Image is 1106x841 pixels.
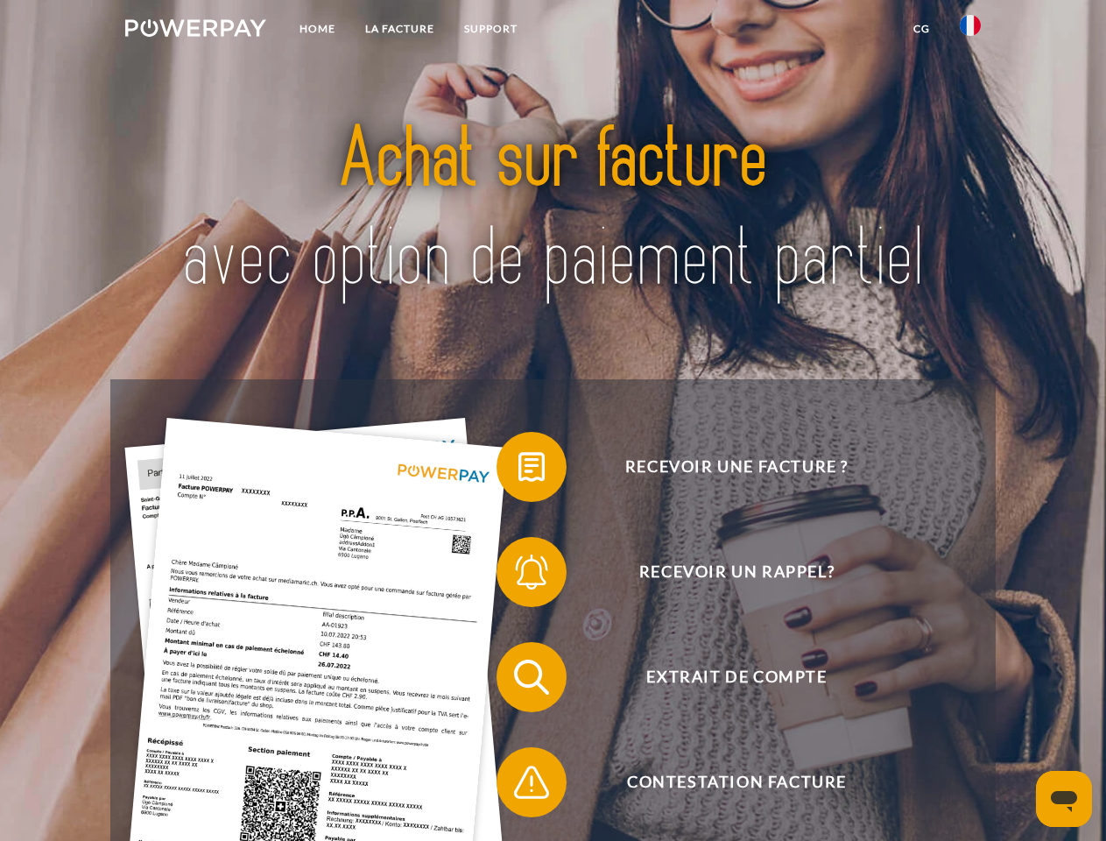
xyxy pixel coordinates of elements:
a: Support [449,13,532,45]
img: qb_bell.svg [510,550,553,594]
button: Extrait de compte [497,642,952,712]
span: Recevoir une facture ? [522,432,951,502]
img: qb_search.svg [510,655,553,699]
a: LA FACTURE [350,13,449,45]
iframe: Bouton de lancement de la fenêtre de messagerie [1036,771,1092,827]
img: qb_bill.svg [510,445,553,489]
button: Contestation Facture [497,747,952,817]
span: Contestation Facture [522,747,951,817]
img: logo-powerpay-white.svg [125,19,266,37]
span: Recevoir un rappel? [522,537,951,607]
button: Recevoir un rappel? [497,537,952,607]
img: fr [960,15,981,36]
span: Extrait de compte [522,642,951,712]
img: qb_warning.svg [510,760,553,804]
a: Home [285,13,350,45]
a: CG [898,13,945,45]
button: Recevoir une facture ? [497,432,952,502]
img: title-powerpay_fr.svg [167,84,939,336]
